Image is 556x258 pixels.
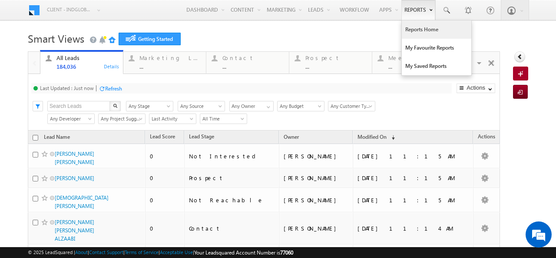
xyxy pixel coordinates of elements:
[189,133,214,140] span: Lead Stage
[357,152,469,160] div: [DATE] 11:15 AM
[56,63,118,70] div: 184,036
[189,174,275,182] div: Prospect
[139,63,201,70] div: ...
[75,249,88,255] a: About
[123,52,206,74] a: Marketing Leads...
[160,249,193,255] a: Acceptable Use
[98,114,146,124] a: Any Project Suggested
[284,134,299,140] span: Owner
[328,101,375,111] a: Any Customer Type
[200,114,247,124] a: All Time
[150,196,181,204] div: 0
[47,113,94,124] div: Developer Filter
[55,194,109,209] a: [DEMOGRAPHIC_DATA][PERSON_NAME]
[284,152,349,160] div: [PERSON_NAME]
[105,85,122,92] div: Refresh
[33,135,38,141] input: Check all records
[357,196,469,204] div: [DATE] 11:15 AM
[457,84,495,93] button: Actions
[28,248,293,257] span: © 2025 LeadSquared | | | | |
[262,101,273,110] a: Show All Items
[402,39,471,57] a: My Favourite Reports
[28,31,84,45] span: Smart Views
[402,20,471,39] a: Reports Home
[388,54,450,61] div: Meeting
[277,101,324,111] a: Any Budget
[55,219,94,242] a: [PERSON_NAME] [PERSON_NAME] ALZAABI
[402,57,471,75] a: My Saved Reports
[48,115,92,123] span: Any Developer
[357,134,387,140] span: Modified On
[353,132,399,143] a: Modified On (sorted descending)
[178,101,225,111] div: Lead Source Filter
[126,102,170,110] span: Any Stage
[388,63,450,70] div: ...
[103,62,120,70] div: Details
[222,63,284,70] div: ...
[278,102,321,110] span: Any Budget
[194,249,293,256] span: Your Leadsquared Account Number is
[229,101,274,111] input: Type to Search
[40,85,94,91] div: Last Updated : Just now
[150,224,181,232] div: 0
[473,132,500,143] span: Actions
[284,174,349,182] div: [PERSON_NAME]
[206,52,289,74] a: Contact...
[125,249,159,255] a: Terms of Service
[89,249,123,255] a: Contact Support
[357,174,469,182] div: [DATE] 11:15 AM
[289,52,372,74] a: Prospect...
[388,134,395,141] span: (sorted descending)
[150,152,181,160] div: 0
[277,101,324,111] div: Budget Filter
[126,101,173,111] div: Lead Stage Filter
[150,174,181,182] div: 0
[47,5,93,14] span: Client - indglobal1 (77060)
[305,63,367,70] div: ...
[280,249,293,256] span: 77060
[229,101,273,111] div: Owner Filter
[222,54,284,61] div: Contact
[40,132,74,144] a: Lead Name
[178,101,225,111] a: Any Source
[99,115,142,123] span: Any Project Suggested
[305,54,367,61] div: Prospect
[149,115,193,123] span: Last Activity
[47,114,95,124] a: Any Developer
[56,54,118,61] div: All Leads
[284,196,349,204] div: [PERSON_NAME]
[284,224,349,232] div: [PERSON_NAME]
[328,101,374,111] div: Customer Type Filter
[98,113,145,124] div: Project Suggested Filter
[150,133,175,140] span: Lead Score
[149,114,196,124] a: Last Activity
[139,54,201,61] div: Marketing Leads
[126,101,173,111] a: Any Stage
[178,102,222,110] span: Any Source
[372,52,455,74] a: Meeting...
[119,33,181,45] a: Getting Started
[146,132,179,143] a: Lead Score
[189,152,275,160] div: Not Interested
[200,115,244,123] span: All Time
[328,102,372,110] span: Any Customer Type
[40,50,123,74] a: All Leads184,036Details
[113,104,117,108] img: Search
[357,224,469,232] div: [DATE] 11:14 AM
[185,132,218,143] a: Lead Stage
[47,101,110,111] input: Search Leads
[55,151,94,165] a: [PERSON_NAME] [PERSON_NAME]
[55,175,94,181] a: [PERSON_NAME]
[189,224,275,232] div: Contact
[189,196,275,204] div: Not Reachable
